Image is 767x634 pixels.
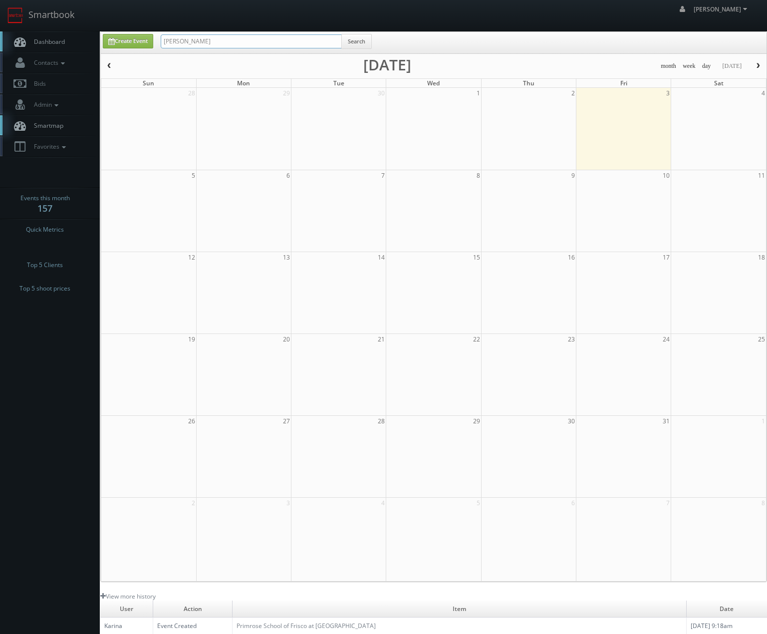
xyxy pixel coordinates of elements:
span: Dashboard [29,37,65,46]
strong: 157 [37,202,52,214]
button: month [657,60,680,72]
span: Sat [714,79,724,87]
span: 14 [377,252,386,263]
span: 19 [187,334,196,344]
span: 4 [380,498,386,508]
td: Item [233,601,686,618]
span: 21 [377,334,386,344]
span: 26 [187,416,196,426]
span: 23 [567,334,576,344]
span: 25 [757,334,766,344]
img: smartbook-logo.png [7,7,23,23]
span: Contacts [29,58,67,67]
span: Admin [29,100,61,109]
span: 6 [285,170,291,181]
a: View more history [100,592,156,601]
td: User [100,601,153,618]
span: Favorites [29,142,68,151]
span: 22 [472,334,481,344]
button: Search [341,34,372,49]
span: 6 [570,498,576,508]
span: Fri [620,79,627,87]
a: Create Event [103,34,153,48]
span: Mon [237,79,250,87]
span: Events this month [20,193,70,203]
span: Bids [29,79,46,88]
span: Wed [427,79,440,87]
span: Sun [143,79,154,87]
span: Top 5 shoot prices [19,284,70,294]
span: Thu [523,79,534,87]
span: 17 [662,252,671,263]
span: Smartmap [29,121,63,130]
span: 28 [187,88,196,98]
span: 12 [187,252,196,263]
span: 29 [472,416,481,426]
span: Tue [333,79,344,87]
td: Action [153,601,232,618]
span: 9 [570,170,576,181]
span: 15 [472,252,481,263]
button: day [699,60,715,72]
span: 1 [476,88,481,98]
span: 3 [665,88,671,98]
span: 31 [662,416,671,426]
span: 4 [761,88,766,98]
span: 5 [476,498,481,508]
span: 5 [191,170,196,181]
span: 20 [282,334,291,344]
h2: [DATE] [363,60,411,70]
span: 2 [191,498,196,508]
span: 8 [761,498,766,508]
span: 13 [282,252,291,263]
span: 7 [380,170,386,181]
span: 2 [570,88,576,98]
span: 16 [567,252,576,263]
span: 1 [761,416,766,426]
span: 8 [476,170,481,181]
span: 3 [285,498,291,508]
span: 30 [377,88,386,98]
span: 30 [567,416,576,426]
span: 28 [377,416,386,426]
span: Top 5 Clients [27,260,63,270]
span: 18 [757,252,766,263]
span: 11 [757,170,766,181]
span: Quick Metrics [26,225,64,235]
button: [DATE] [719,60,745,72]
span: 29 [282,88,291,98]
span: 7 [665,498,671,508]
a: Primrose School of Frisco at [GEOGRAPHIC_DATA] [237,622,376,630]
span: 24 [662,334,671,344]
span: [PERSON_NAME] [694,5,750,13]
input: Search for Events [161,34,342,48]
span: 10 [662,170,671,181]
span: 27 [282,416,291,426]
td: Date [686,601,767,618]
button: week [679,60,699,72]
